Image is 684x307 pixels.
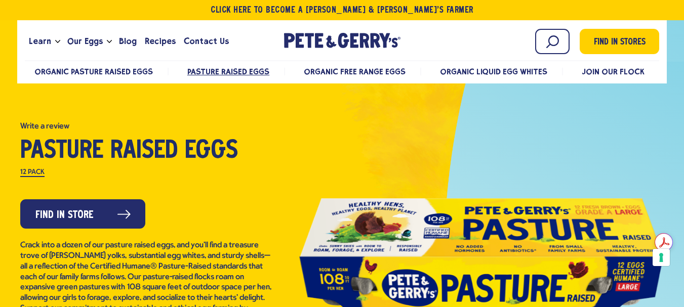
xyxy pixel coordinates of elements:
[440,67,548,76] a: Organic Liquid Egg Whites
[180,28,233,55] a: Contact Us
[67,35,103,48] span: Our Eggs
[582,67,645,76] a: Join Our Flock
[25,60,659,82] nav: desktop product menu
[34,67,153,76] a: Organic Pasture Raised Eggs
[107,40,112,43] button: Open the dropdown menu for Our Eggs
[115,28,141,55] a: Blog
[535,29,570,54] input: Search
[184,35,229,48] span: Contact Us
[145,35,176,48] span: Recipes
[187,67,269,76] a: Pasture Raised Eggs
[20,122,273,130] a: 4.8 out of 5 stars. Read reviews for average rating value is 4.8 of 5. Read 4952 Reviews Same pag...
[20,122,69,130] button: Write a Review (opens pop-up)
[63,28,107,55] a: Our Eggs
[580,29,659,54] a: Find in Stores
[20,169,45,177] label: 12 Pack
[29,35,51,48] span: Learn
[304,67,406,76] a: Organic Free Range Eggs
[141,28,180,55] a: Recipes
[25,28,55,55] a: Learn
[35,207,94,223] span: Find in Store
[20,199,145,229] a: Find in Store
[55,40,60,43] button: Open the dropdown menu for Learn
[594,36,646,50] span: Find in Stores
[20,138,273,164] h1: Pasture Raised Eggs
[653,249,670,266] button: Your consent preferences for tracking technologies
[119,35,137,48] span: Blog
